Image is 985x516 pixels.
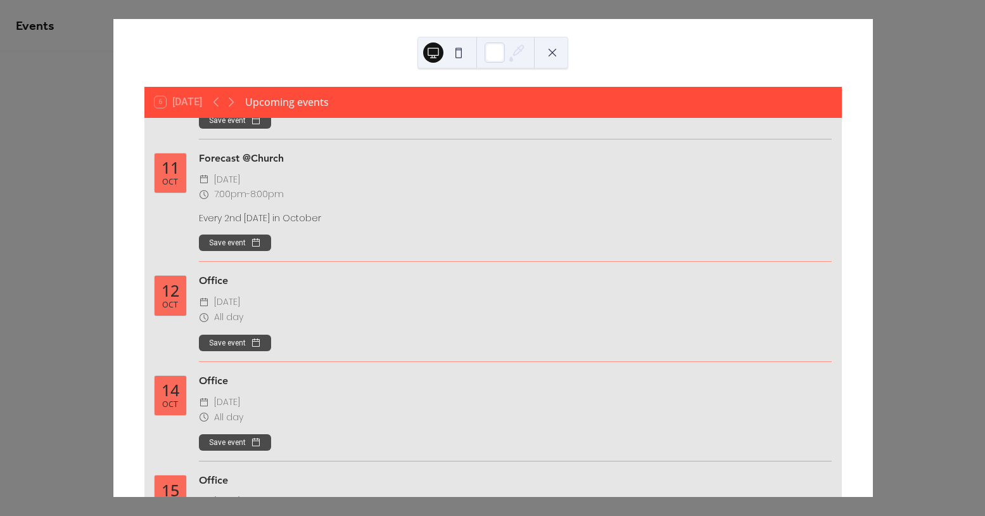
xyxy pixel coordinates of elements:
[162,301,178,309] div: Oct
[199,434,271,451] button: Save event
[214,295,240,310] span: [DATE]
[214,395,240,410] span: [DATE]
[250,187,284,202] span: 8:00pm
[162,178,178,186] div: Oct
[199,373,832,389] div: Office
[162,401,178,409] div: Oct
[162,283,179,299] div: 12
[199,410,209,425] div: ​
[199,295,209,310] div: ​
[214,310,243,325] span: All day
[214,410,243,425] span: All day
[199,310,209,325] div: ​
[199,235,271,251] button: Save event
[199,473,832,488] div: Office
[214,187,246,202] span: 7:00pm
[246,187,250,202] span: -
[199,151,832,166] div: Forecast @Church
[199,395,209,410] div: ​
[214,494,240,510] span: [DATE]
[199,212,706,225] div: Every 2nd [DATE] in October
[199,273,832,288] div: Office
[245,94,329,110] div: Upcoming events
[162,382,179,398] div: 14
[199,494,209,510] div: ​
[199,335,271,351] button: Save event
[162,482,179,498] div: 15
[162,160,179,176] div: 11
[199,187,209,202] div: ​
[199,112,271,129] button: Save event
[199,172,209,188] div: ​
[214,172,240,188] span: [DATE]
